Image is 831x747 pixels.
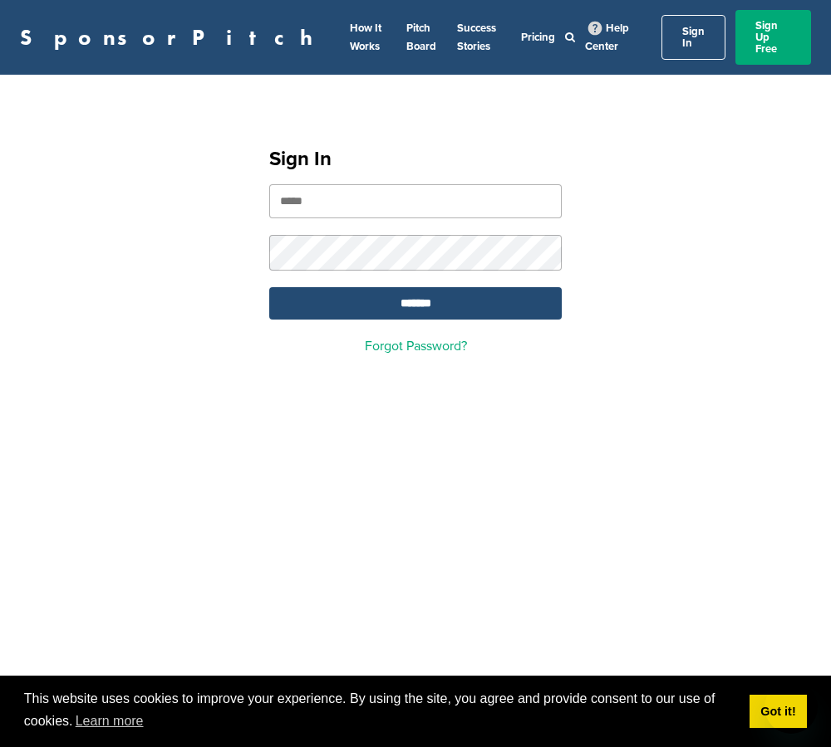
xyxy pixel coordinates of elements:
[457,22,496,53] a: Success Stories
[521,31,555,44] a: Pricing
[735,10,811,65] a: Sign Up Free
[765,681,818,734] iframe: Button to launch messaging window
[20,27,323,48] a: SponsorPitch
[585,18,629,56] a: Help Center
[73,709,146,734] a: learn more about cookies
[365,338,467,354] a: Forgot Password?
[24,689,736,734] span: This website uses cookies to improve your experience. By using the site, you agree and provide co...
[750,695,807,728] a: dismiss cookie message
[350,22,381,53] a: How It Works
[661,15,725,60] a: Sign In
[269,144,562,174] h1: Sign In
[406,22,436,53] a: Pitch Board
